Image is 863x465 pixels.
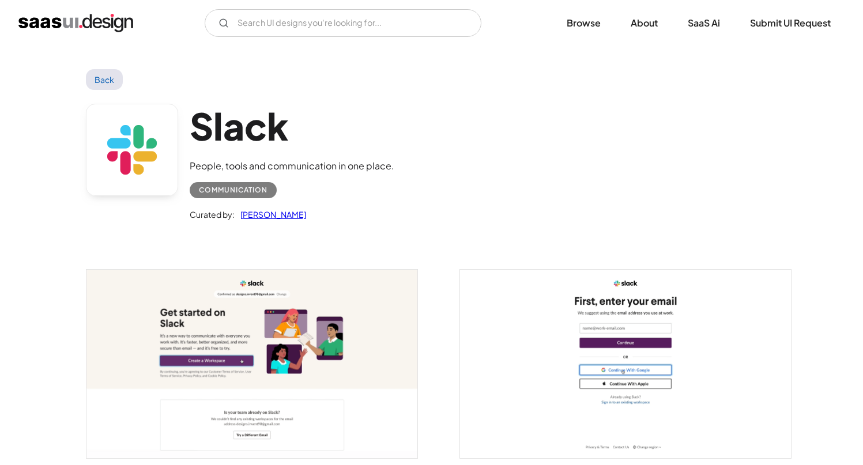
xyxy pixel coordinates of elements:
div: Curated by: [190,207,235,221]
a: Submit UI Request [736,10,845,36]
a: Back [86,69,123,90]
div: Communication [199,183,267,197]
a: open lightbox [86,270,417,458]
a: home [18,14,133,32]
a: SaaS Ai [674,10,734,36]
a: About [617,10,672,36]
div: People, tools and communication in one place. [190,159,394,173]
a: open lightbox [460,270,791,458]
img: 63da51ae114d9f5ab5d8d4da_Slack%20Signup.png [460,270,791,458]
h1: Slack [190,104,394,148]
a: [PERSON_NAME] [235,207,306,221]
input: Search UI designs you're looking for... [205,9,481,37]
form: Email Form [205,9,481,37]
img: 63da51b0f7cfe7a10919affa_Slack%20-%20Create%20Workspace.png [86,270,417,458]
a: Browse [553,10,615,36]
